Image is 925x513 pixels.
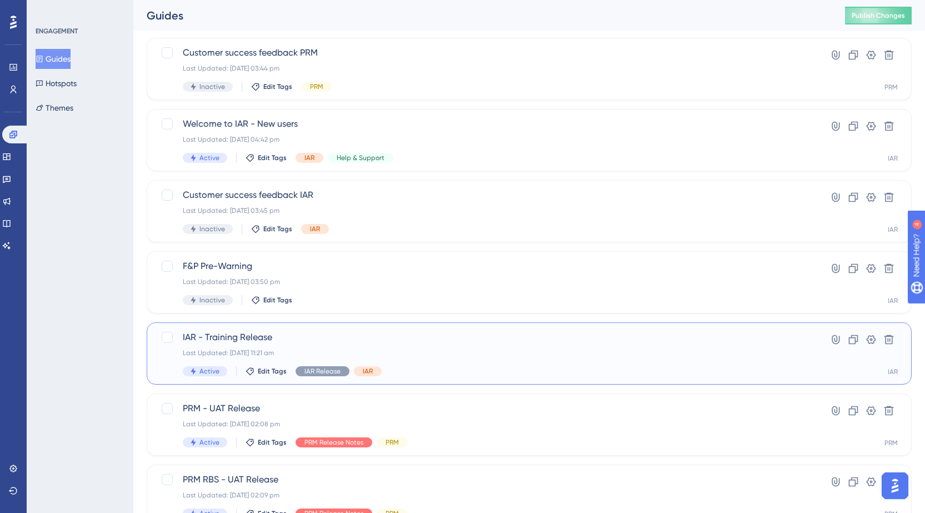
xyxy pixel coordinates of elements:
div: Last Updated: [DATE] 03:44 pm [183,64,787,73]
button: Edit Tags [251,82,292,91]
span: Edit Tags [263,225,292,233]
button: Edit Tags [251,296,292,305]
span: Welcome to IAR - New users [183,117,787,131]
span: Inactive [199,82,225,91]
span: PRM Release Notes [304,438,363,447]
span: Customer success feedback PRM [183,46,787,59]
span: F&P Pre-Warning [183,260,787,273]
div: ENGAGEMENT [36,27,78,36]
span: Publish Changes [852,11,905,20]
div: Last Updated: [DATE] 11:21 am [183,348,787,357]
div: IAR [888,367,898,376]
div: Guides [147,8,817,23]
span: Inactive [199,296,225,305]
div: 4 [77,6,81,14]
span: Inactive [199,225,225,233]
span: Edit Tags [258,438,287,447]
span: Active [199,367,219,376]
iframe: UserGuiding AI Assistant Launcher [878,469,912,502]
div: IAR [888,296,898,305]
div: PRM [884,439,898,447]
span: Customer success feedback IAR [183,188,787,202]
div: Last Updated: [DATE] 04:42 pm [183,135,787,144]
button: Edit Tags [246,438,287,447]
span: Edit Tags [258,367,287,376]
span: PRM [310,82,323,91]
div: PRM [884,83,898,92]
div: Last Updated: [DATE] 03:45 pm [183,206,787,215]
span: Need Help? [26,3,69,16]
div: Last Updated: [DATE] 03:50 pm [183,277,787,286]
span: Active [199,438,219,447]
div: IAR [888,225,898,234]
span: Help & Support [337,153,384,162]
div: IAR [888,154,898,163]
span: PRM RBS - UAT Release [183,473,787,486]
span: IAR [304,153,314,162]
button: Guides [36,49,71,69]
span: PRM [386,438,399,447]
button: Edit Tags [246,367,287,376]
span: Active [199,153,219,162]
button: Publish Changes [845,7,912,24]
button: Edit Tags [251,225,292,233]
div: Last Updated: [DATE] 02:09 pm [183,491,787,500]
button: Edit Tags [246,153,287,162]
span: Edit Tags [263,296,292,305]
span: IAR [363,367,373,376]
span: IAR Release [304,367,341,376]
span: IAR [310,225,320,233]
span: PRM - UAT Release [183,402,787,415]
button: Hotspots [36,73,77,93]
span: Edit Tags [258,153,287,162]
div: Last Updated: [DATE] 02:08 pm [183,420,787,429]
button: Themes [36,98,73,118]
span: IAR - Training Release [183,331,787,344]
span: Edit Tags [263,82,292,91]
